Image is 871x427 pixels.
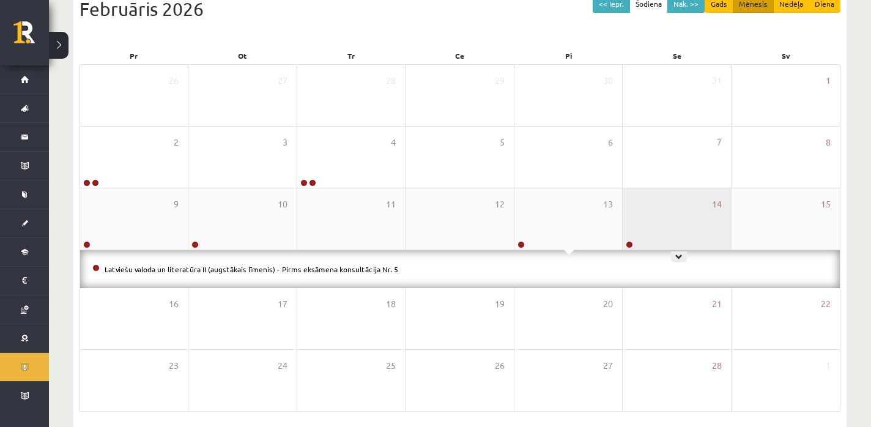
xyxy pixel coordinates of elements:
[169,359,179,373] span: 23
[406,47,514,64] div: Ce
[278,359,287,373] span: 24
[826,74,831,87] span: 1
[169,297,179,311] span: 16
[278,198,287,211] span: 10
[603,297,613,311] span: 20
[826,359,831,373] span: 1
[495,74,505,87] span: 29
[297,47,406,64] div: Tr
[174,198,179,211] span: 9
[386,359,396,373] span: 25
[826,136,831,149] span: 8
[495,359,505,373] span: 26
[13,21,49,52] a: Rīgas 1. Tālmācības vidusskola
[169,74,179,87] span: 26
[821,198,831,211] span: 15
[712,297,722,311] span: 21
[495,297,505,311] span: 19
[712,198,722,211] span: 14
[386,297,396,311] span: 18
[712,359,722,373] span: 28
[386,74,396,87] span: 28
[603,359,613,373] span: 27
[495,198,505,211] span: 12
[174,136,179,149] span: 2
[500,136,505,149] span: 5
[386,198,396,211] span: 11
[603,198,613,211] span: 13
[712,74,722,87] span: 31
[105,264,398,274] a: Latviešu valoda un literatūra II (augstākais līmenis) - Pirms eksāmena konsultācija Nr. 5
[391,136,396,149] span: 4
[188,47,297,64] div: Ot
[80,47,188,64] div: Pr
[821,297,831,311] span: 22
[603,74,613,87] span: 30
[608,136,613,149] span: 6
[283,136,287,149] span: 3
[278,297,287,311] span: 17
[732,47,840,64] div: Sv
[717,136,722,149] span: 7
[278,74,287,87] span: 27
[514,47,623,64] div: Pi
[623,47,732,64] div: Se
